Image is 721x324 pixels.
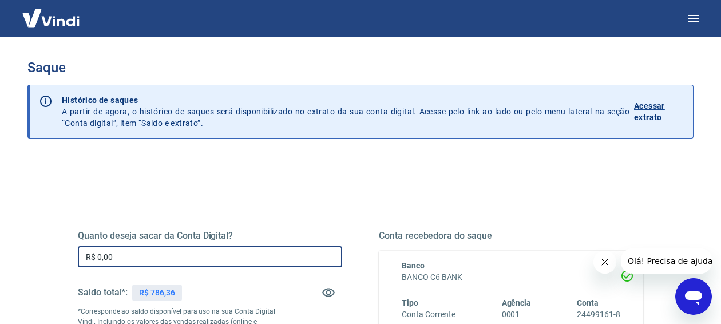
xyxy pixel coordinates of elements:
a: Acessar extrato [634,94,684,129]
h6: BANCO C6 BANK [402,271,620,283]
iframe: Botão para abrir a janela de mensagens [675,278,712,315]
span: Conta [577,298,599,307]
img: Vindi [14,1,88,35]
p: Acessar extrato [634,100,684,123]
span: Agência [502,298,532,307]
h5: Quanto deseja sacar da Conta Digital? [78,230,342,242]
span: Banco [402,261,425,270]
h5: Saldo total*: [78,287,128,298]
iframe: Fechar mensagem [593,251,616,274]
h3: Saque [27,60,694,76]
h6: 0001 [502,309,532,321]
span: Tipo [402,298,418,307]
p: Histórico de saques [62,94,629,106]
span: Olá! Precisa de ajuda? [7,8,96,17]
iframe: Mensagem da empresa [621,248,712,274]
h6: Conta Corrente [402,309,455,321]
h6: 24499161-8 [577,309,620,321]
p: A partir de agora, o histórico de saques será disponibilizado no extrato da sua conta digital. Ac... [62,94,629,129]
p: R$ 786,36 [139,287,175,299]
h5: Conta recebedora do saque [379,230,643,242]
